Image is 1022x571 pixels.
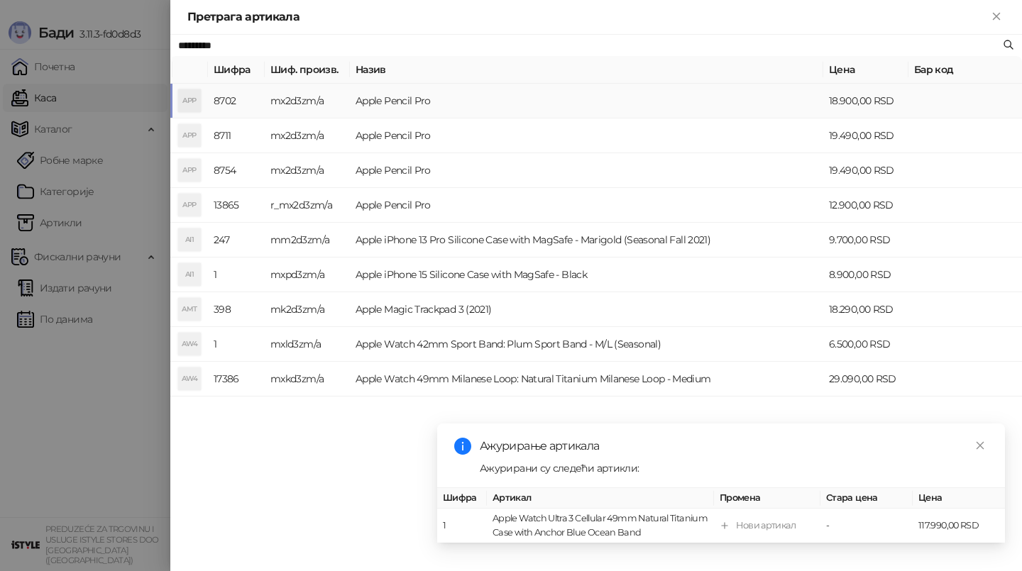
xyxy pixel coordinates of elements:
[823,153,908,188] td: 19.490,00 RSD
[913,488,1005,509] th: Цена
[913,509,1005,543] td: 117.990,00 RSD
[972,438,988,453] a: Close
[823,84,908,118] td: 18.900,00 RSD
[265,327,350,362] td: mxld3zm/a
[350,257,823,292] td: Apple iPhone 15 Silicone Case with MagSafe - Black
[208,84,265,118] td: 8702
[265,223,350,257] td: mm2d3zm/a
[208,153,265,188] td: 8754
[454,438,471,455] span: info-circle
[208,292,265,327] td: 398
[178,124,201,147] div: APP
[178,298,201,321] div: AMT
[820,488,913,509] th: Стара цена
[823,223,908,257] td: 9.700,00 RSD
[265,292,350,327] td: mk2d3zm/a
[265,118,350,153] td: mx2d3zm/a
[487,509,714,543] td: Apple Watch Ultra 3 Cellular 49mm Natural Titanium Case with Anchor Blue Ocean Band
[823,362,908,397] td: 29.090,00 RSD
[178,263,201,286] div: AI1
[265,84,350,118] td: mx2d3zm/a
[820,509,913,543] td: -
[823,56,908,84] th: Цена
[265,362,350,397] td: mxkd3zm/a
[178,194,201,216] div: APP
[178,333,201,355] div: AW4
[208,223,265,257] td: 247
[480,460,988,476] div: Ажурирани су следећи артикли:
[350,84,823,118] td: Apple Pencil Pro
[265,153,350,188] td: mx2d3zm/a
[208,327,265,362] td: 1
[975,440,985,450] span: close
[178,228,201,251] div: AI1
[187,9,988,26] div: Претрага артикала
[350,56,823,84] th: Назив
[350,153,823,188] td: Apple Pencil Pro
[480,438,988,455] div: Ажурирање артикала
[823,327,908,362] td: 6.500,00 RSD
[736,519,796,533] div: Нови артикал
[437,488,487,509] th: Шифра
[988,9,1005,26] button: Close
[208,362,265,397] td: 17386
[823,257,908,292] td: 8.900,00 RSD
[437,509,487,543] td: 1
[178,159,201,182] div: APP
[350,362,823,397] td: Apple Watch 49mm Milanese Loop: Natural Titanium Milanese Loop - Medium
[178,89,201,112] div: APP
[350,223,823,257] td: Apple iPhone 13 Pro Silicone Case with MagSafe - Marigold (Seasonal Fall 2021)
[908,56,1022,84] th: Бар код
[265,188,350,223] td: r_mx2d3zm/a
[823,118,908,153] td: 19.490,00 RSD
[350,118,823,153] td: Apple Pencil Pro
[208,257,265,292] td: 1
[714,488,820,509] th: Промена
[350,292,823,327] td: Apple Magic Trackpad 3 (2021)
[487,488,714,509] th: Артикал
[823,188,908,223] td: 12.900,00 RSD
[208,118,265,153] td: 8711
[208,188,265,223] td: 13865
[350,327,823,362] td: Apple Watch 42mm Sport Band: Plum Sport Band - M/L (Seasonal)
[823,292,908,327] td: 18.290,00 RSD
[265,257,350,292] td: mxpd3zm/a
[265,56,350,84] th: Шиф. произв.
[208,56,265,84] th: Шифра
[178,367,201,390] div: AW4
[350,188,823,223] td: Apple Pencil Pro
